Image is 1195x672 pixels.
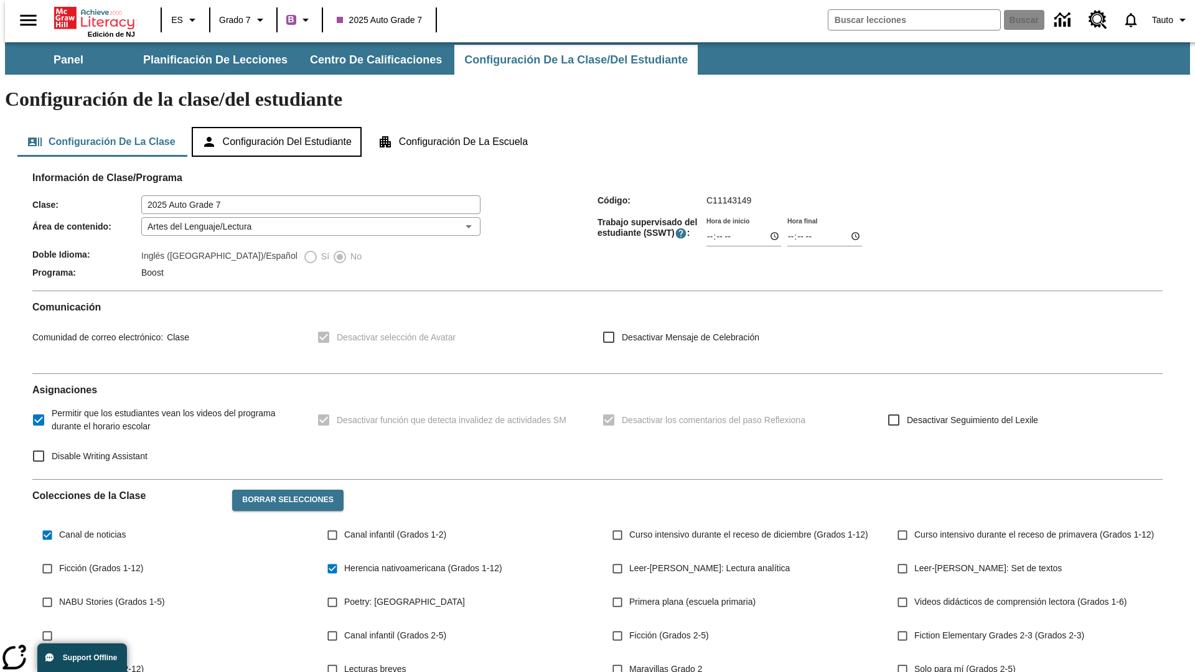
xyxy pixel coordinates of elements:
label: Hora final [787,216,817,225]
div: Subbarra de navegación [5,42,1190,75]
span: C11143149 [706,195,751,205]
span: Permitir que los estudiantes vean los videos del programa durante el horario escolar [52,407,298,433]
span: Clase : [32,200,141,210]
h1: Configuración de la clase/del estudiante [5,88,1190,111]
span: Disable Writing Assistant [52,450,148,463]
span: Código : [597,195,706,205]
span: Tauto [1152,14,1173,27]
button: Panel [6,45,131,75]
button: Configuración de la clase/del estudiante [454,45,698,75]
a: Notificaciones [1115,4,1147,36]
span: Programa : [32,268,141,278]
h2: Información de Clase/Programa [32,172,1163,184]
span: Doble Idioma : [32,250,141,259]
span: Desactivar selección de Avatar [337,331,456,344]
span: Trabajo supervisado del estudiante (SSWT) : [597,217,706,240]
span: No [347,250,362,263]
span: Videos didácticos de comprensión lectora (Grados 1-6) [914,595,1127,609]
span: Sí [318,250,329,263]
span: 2025 Auto Grade 7 [337,14,423,27]
a: Portada [54,6,135,30]
span: Comunidad de correo electrónico : [32,332,163,342]
span: Planificación de lecciones [143,53,288,67]
div: Portada [54,4,135,38]
span: Support Offline [63,653,117,662]
div: Comunicación [32,301,1163,363]
span: Edición de NJ [88,30,135,38]
span: Desactivar los comentarios del paso Reflexiona [622,414,805,427]
button: Boost El color de la clase es morado/púrpura. Cambiar el color de la clase. [281,9,318,31]
span: ES [171,14,183,27]
span: Área de contenido : [32,222,141,231]
span: Fiction Elementary Grades 2-3 (Grados 2-3) [914,629,1084,642]
span: Primera plana (escuela primaria) [629,595,756,609]
span: Clase [163,332,189,342]
div: Información de Clase/Programa [32,184,1163,281]
h2: Asignaciones [32,384,1163,396]
button: Configuración de la escuela [368,127,538,157]
span: Boost [141,268,164,278]
span: Canal de noticias [59,528,126,541]
button: Configuración de la clase [17,127,185,157]
span: Ficción (Grados 2-5) [629,629,709,642]
button: Lenguaje: ES, Selecciona un idioma [166,9,205,31]
div: Artes del Lenguaje/Lectura [141,217,480,236]
div: Asignaciones [32,384,1163,469]
span: Curso intensivo durante el receso de diciembre (Grados 1-12) [629,528,868,541]
span: NABU Stories (Grados 1-5) [59,595,165,609]
button: Grado: Grado 7, Elige un grado [214,9,273,31]
span: Panel [54,53,83,67]
span: Centro de calificaciones [310,53,442,67]
span: Canal infantil (Grados 2-5) [344,629,446,642]
h2: Comunicación [32,301,1163,313]
a: Centro de información [1047,3,1081,37]
span: Ficción (Grados 1-12) [59,562,143,575]
button: Support Offline [37,643,127,672]
input: Buscar campo [828,10,1000,30]
input: Clase [141,195,480,214]
button: El Tiempo Supervisado de Trabajo Estudiantil es el período durante el cual los estudiantes pueden... [675,227,687,240]
div: Configuración de la clase/del estudiante [17,127,1178,157]
a: Centro de recursos, Se abrirá en una pestaña nueva. [1081,3,1115,37]
span: Desactivar Seguimiento del Lexile [907,414,1038,427]
button: Abrir el menú lateral [10,2,47,39]
span: Desactivar función que detecta invalidez de actividades SM [337,414,566,427]
span: Desactivar Mensaje de Celebración [622,331,759,344]
span: B [288,12,294,27]
span: Canal infantil (Grados 1-2) [344,528,446,541]
span: Herencia nativoamericana (Grados 1-12) [344,562,502,575]
label: Inglés ([GEOGRAPHIC_DATA])/Español [141,250,298,264]
label: Hora de inicio [706,216,749,225]
button: Borrar selecciones [232,490,344,511]
span: Configuración de la clase/del estudiante [464,53,688,67]
button: Configuración del estudiante [192,127,362,157]
span: Curso intensivo durante el receso de primavera (Grados 1-12) [914,528,1154,541]
button: Centro de calificaciones [300,45,452,75]
button: Perfil/Configuración [1147,9,1195,31]
span: Leer-[PERSON_NAME]: Lectura analítica [629,562,790,575]
button: Planificación de lecciones [133,45,298,75]
span: Grado 7 [219,14,251,27]
div: Subbarra de navegación [5,45,699,75]
span: Leer-[PERSON_NAME]: Set de textos [914,562,1062,575]
h2: Colecciones de la Clase [32,490,222,502]
span: Poetry: [GEOGRAPHIC_DATA] [344,595,465,609]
